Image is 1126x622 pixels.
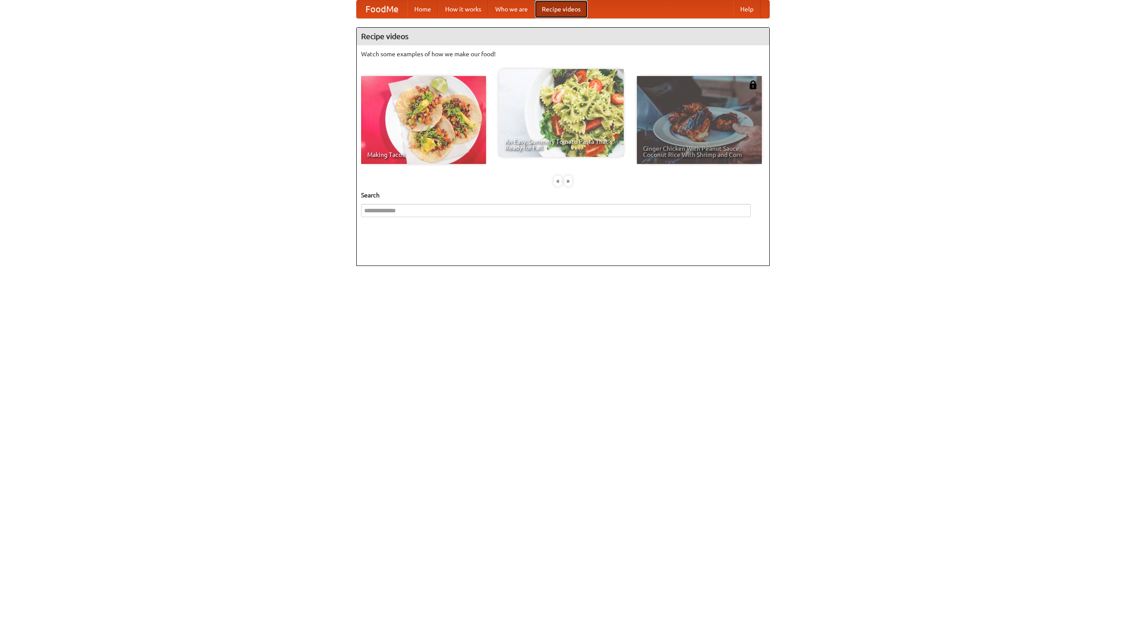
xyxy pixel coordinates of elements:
a: FoodMe [357,0,407,18]
a: Who we are [488,0,535,18]
a: Making Tacos [361,76,486,164]
a: How it works [438,0,488,18]
a: Recipe videos [535,0,588,18]
div: » [564,175,572,186]
h4: Recipe videos [357,28,769,45]
a: Home [407,0,438,18]
span: Making Tacos [367,152,480,158]
a: Help [733,0,760,18]
p: Watch some examples of how we make our food! [361,50,765,58]
img: 483408.png [749,80,757,89]
div: « [554,175,562,186]
a: An Easy, Summery Tomato Pasta That's Ready for Fall [499,69,624,157]
span: An Easy, Summery Tomato Pasta That's Ready for Fall [505,138,618,151]
h5: Search [361,191,765,200]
